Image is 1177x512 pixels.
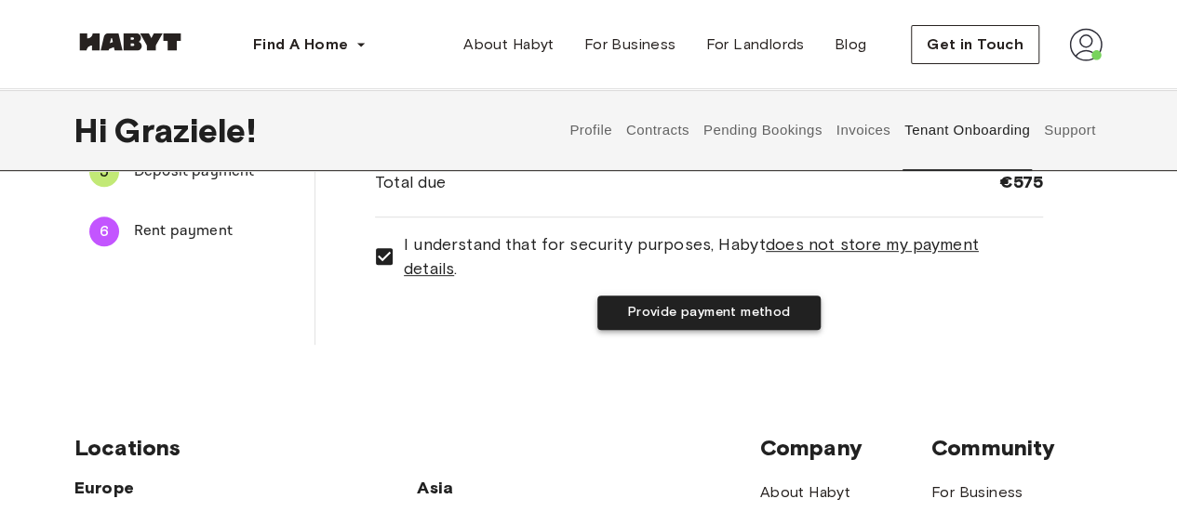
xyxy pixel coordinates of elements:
[998,171,1043,193] span: €575
[569,26,691,63] a: For Business
[74,477,417,499] span: Europe
[238,26,381,63] button: Find A Home
[911,25,1039,64] button: Get in Touch
[417,477,588,499] span: Asia
[1069,28,1103,61] img: avatar
[931,434,1103,462] span: Community
[835,33,867,56] span: Blog
[760,481,850,504] a: About Habyt
[623,89,691,171] button: Contracts
[568,89,615,171] button: Profile
[253,33,348,56] span: Find A Home
[74,150,314,194] div: 5Deposit payment
[931,481,1023,504] a: For Business
[563,89,1103,171] div: user profile tabs
[448,26,568,63] a: About Habyt
[89,217,119,246] div: 6
[404,232,1028,281] span: I understand that for security purposes, Habyt .
[463,33,554,56] span: About Habyt
[760,434,931,462] span: Company
[134,161,300,183] span: Deposit payment
[584,33,676,56] span: For Business
[903,89,1033,171] button: Tenant Onboarding
[74,111,114,150] span: Hi
[927,33,1023,56] span: Get in Touch
[74,33,186,51] img: Habyt
[1041,89,1098,171] button: Support
[705,33,804,56] span: For Landlords
[820,26,882,63] a: Blog
[375,170,446,194] span: Total due
[114,111,255,150] span: Graziele !
[690,26,819,63] a: For Landlords
[597,295,821,330] button: Provide payment method
[74,209,314,254] div: 6Rent payment
[134,220,300,243] span: Rent payment
[89,157,119,187] div: 5
[834,89,892,171] button: Invoices
[701,89,824,171] button: Pending Bookings
[74,434,760,462] span: Locations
